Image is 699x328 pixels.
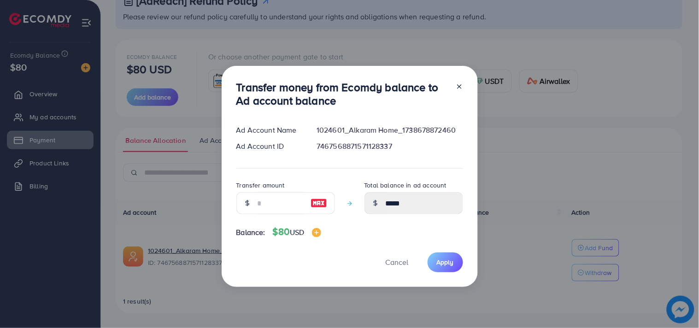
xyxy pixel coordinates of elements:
img: image [312,228,321,237]
img: image [311,198,327,209]
div: Ad Account ID [229,141,310,152]
button: Apply [428,252,463,272]
span: USD [290,227,304,237]
h4: $80 [273,226,321,238]
button: Cancel [374,252,420,272]
div: 7467568871571128337 [309,141,470,152]
div: Ad Account Name [229,125,310,135]
h3: Transfer money from Ecomdy balance to Ad account balance [236,81,448,107]
label: Total balance in ad account [364,181,446,190]
span: Balance: [236,227,265,238]
label: Transfer amount [236,181,285,190]
span: Cancel [386,257,409,267]
span: Apply [437,258,454,267]
div: 1024601_Alkaram Home_1738678872460 [309,125,470,135]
